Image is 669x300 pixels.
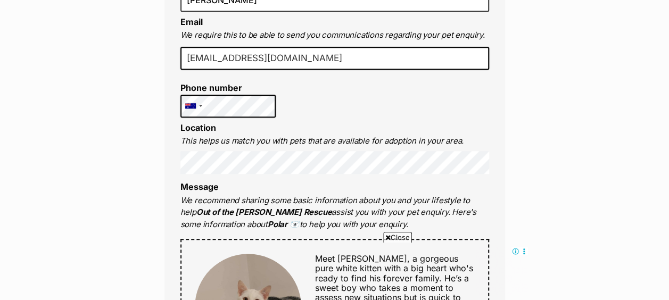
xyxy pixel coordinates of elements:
[383,232,412,243] span: Close
[181,95,205,118] div: Australia: +61
[141,247,528,295] iframe: Advertisement
[268,219,300,229] strong: Polar 🐻‍❄️
[180,135,489,147] p: This helps us match you with pets that are available for adoption in your area.
[196,207,332,217] strong: Out of the [PERSON_NAME] Rescue
[180,195,489,231] p: We recommend sharing some basic information about you and your lifestyle to help assist you with ...
[180,29,489,41] p: We require this to be able to send you communications regarding your pet enquiry.
[180,181,219,192] label: Message
[180,83,276,93] label: Phone number
[180,16,203,27] label: Email
[180,122,216,133] label: Location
